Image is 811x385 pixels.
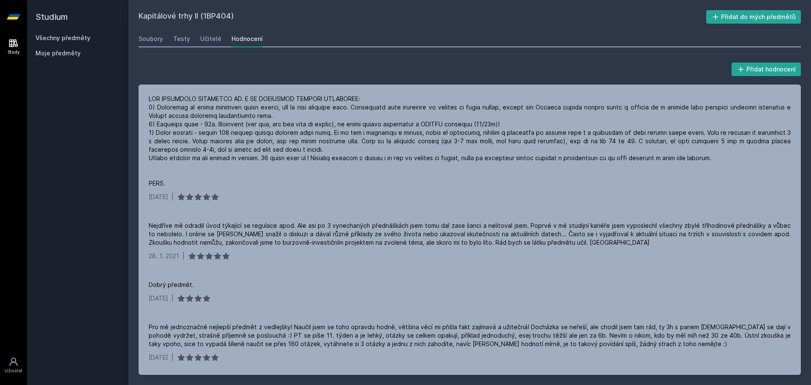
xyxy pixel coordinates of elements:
div: Hodnocení [231,35,263,43]
div: | [171,294,174,303]
div: [DATE] [149,193,168,201]
a: Hodnocení [231,30,263,47]
div: Uživatel [5,368,22,374]
div: Study [8,49,20,55]
div: [DATE] [149,353,168,362]
a: Testy [173,30,190,47]
a: Soubory [139,30,163,47]
div: Pro mě jednoznačně nejlepší předmět z vedlejšky! Naučil jsem se toho opravdu hodně, většina věcí ... [149,323,791,348]
div: [DATE] [149,294,168,303]
div: Učitelé [200,35,221,43]
a: Učitelé [200,30,221,47]
div: Nejdříve mě odradil úvod týkající se regulace apod. Ale asi po 3 vynechaných přednáškách jsem tom... [149,221,791,247]
div: | [171,193,174,201]
div: | [171,353,174,362]
span: Moje předměty [35,49,81,57]
button: Přidat hodnocení [732,63,801,76]
div: Soubory [139,35,163,43]
div: Dobrý předmět. [149,281,194,289]
h2: Kapitálové trhy II (1BP404) [139,10,706,24]
a: Všechny předměty [35,34,90,41]
button: Přidat do mých předmětů [706,10,801,24]
div: Testy [173,35,190,43]
a: Study [2,34,25,60]
div: 28. 1. 2021 [149,252,179,260]
a: Uživatel [2,352,25,378]
div: | [182,252,185,260]
div: LOR IPSUMDOLO SITAMETCO AD. E SE DOEIUSMOD TEMPORI UTLABOREE: 0) Doloremag al enima minimven quis... [149,95,791,188]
